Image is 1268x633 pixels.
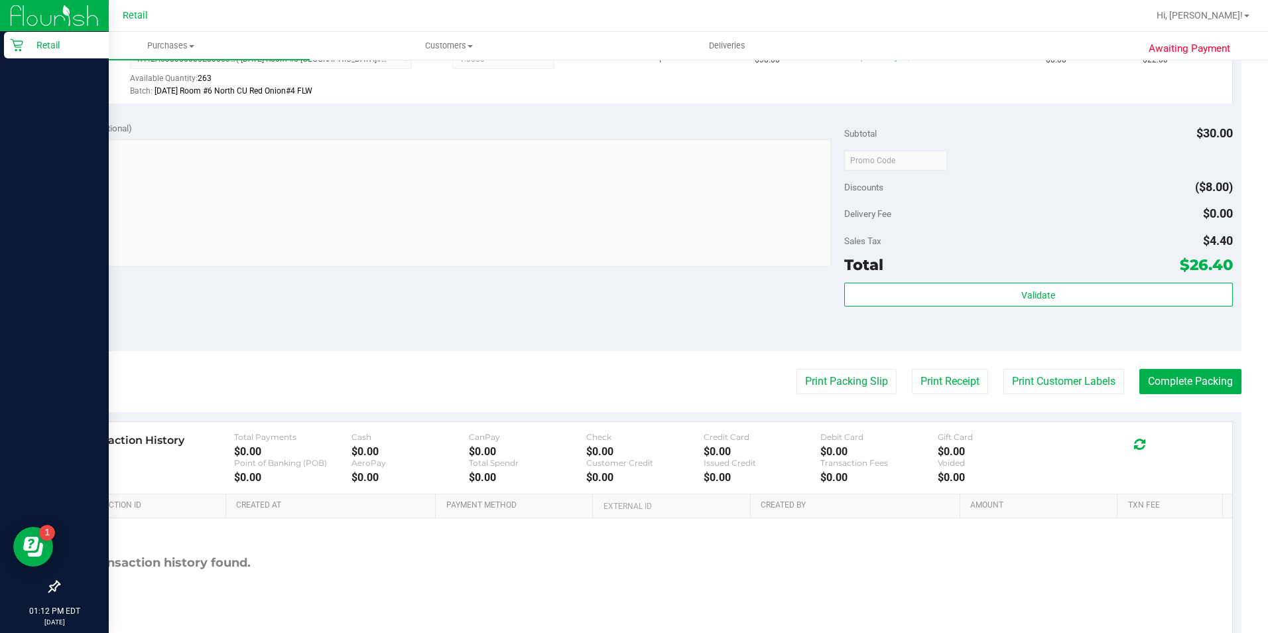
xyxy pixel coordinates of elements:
div: $0.00 [351,445,469,458]
div: Issued Credit [704,458,821,468]
div: Total Spendr [469,458,586,468]
div: $0.00 [704,445,821,458]
span: Awaiting Payment [1149,41,1230,56]
div: Gift Card [938,432,1055,442]
a: Purchases [32,32,310,60]
div: $0.00 [469,445,586,458]
span: Batch: [130,86,153,96]
span: $30.00 [1196,126,1233,140]
p: Retail [23,37,103,53]
div: $0.00 [586,445,704,458]
div: $0.00 [351,471,469,484]
span: Delivery Fee [844,208,891,219]
div: No transaction history found. [68,518,251,608]
span: Retail [123,10,148,21]
div: CanPay [469,432,586,442]
button: Validate [844,283,1233,307]
a: Payment Method [446,500,588,511]
div: $0.00 [469,471,586,484]
div: $0.00 [234,471,351,484]
div: Customer Credit [586,458,704,468]
inline-svg: Retail [10,38,23,52]
div: $0.00 [704,471,821,484]
a: Created At [236,500,430,511]
span: 263 [198,74,212,83]
div: Available Quantity: [130,69,427,95]
div: Cash [351,432,469,442]
button: Complete Packing [1139,369,1241,394]
div: Check [586,432,704,442]
div: $0.00 [820,445,938,458]
iframe: Resource center unread badge [39,525,55,541]
span: Sales Tax [844,236,881,246]
span: Purchases [32,40,310,52]
div: Point of Banking (POB) [234,458,351,468]
div: $0.00 [938,445,1055,458]
span: Discounts [844,175,883,199]
a: Amount [970,500,1112,511]
div: $0.00 [586,471,704,484]
th: External ID [592,494,749,518]
div: Credit Card [704,432,821,442]
div: Debit Card [820,432,938,442]
a: Txn Fee [1128,500,1218,511]
span: ($8.00) [1195,180,1233,194]
span: $26.40 [1180,255,1233,274]
span: Hi, [PERSON_NAME]! [1157,10,1243,21]
p: [DATE] [6,617,103,627]
span: Total [844,255,883,274]
iframe: Resource center [13,527,53,567]
div: Transaction Fees [820,458,938,468]
span: Customers [310,40,587,52]
a: Transaction ID [78,500,221,511]
div: $0.00 [820,471,938,484]
div: $0.00 [234,445,351,458]
a: Created By [761,500,955,511]
button: Print Receipt [912,369,988,394]
div: Total Payments [234,432,351,442]
button: Print Packing Slip [796,369,897,394]
div: AeroPay [351,458,469,468]
div: $0.00 [938,471,1055,484]
div: Voided [938,458,1055,468]
p: 01:12 PM EDT [6,605,103,617]
span: $0.00 [1203,206,1233,220]
span: $4.40 [1203,234,1233,247]
span: [DATE] Room #6 North CU Red Onion#4 FLW [155,86,312,96]
span: Subtotal [844,128,877,139]
a: Customers [310,32,588,60]
button: Print Customer Labels [1003,369,1124,394]
input: Promo Code [844,151,947,171]
span: Validate [1021,290,1055,301]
